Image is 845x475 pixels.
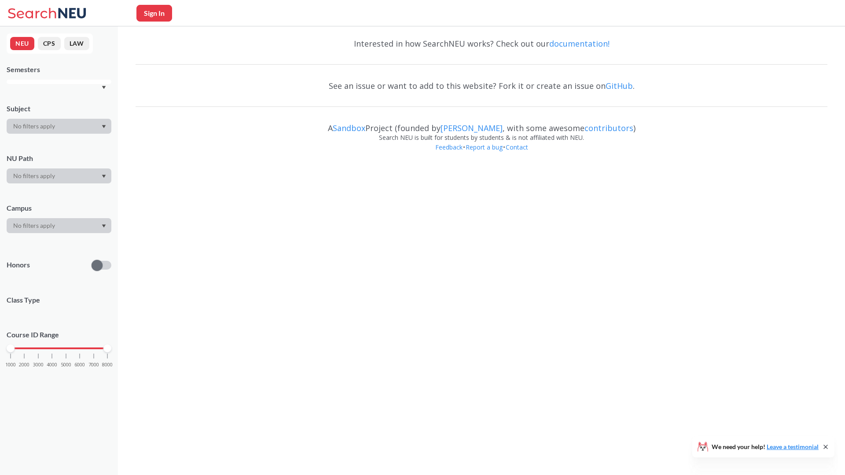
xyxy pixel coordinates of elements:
[136,142,827,165] div: • •
[7,295,111,305] span: Class Type
[712,444,819,450] span: We need your help!
[102,224,106,228] svg: Dropdown arrow
[606,80,633,91] a: GitHub
[7,153,111,163] div: NU Path
[136,73,827,99] div: See an issue or want to add to this website? Fork it or create an issue on .
[7,168,111,183] div: Dropdown arrow
[767,443,819,450] a: Leave a testimonial
[505,143,529,151] a: Contact
[333,123,365,133] a: Sandbox
[7,218,111,233] div: Dropdown arrow
[64,37,89,50] button: LAW
[102,175,106,178] svg: Dropdown arrow
[7,260,30,270] p: Honors
[102,86,106,89] svg: Dropdown arrow
[7,119,111,134] div: Dropdown arrow
[441,123,503,133] a: [PERSON_NAME]
[47,362,57,367] span: 4000
[136,115,827,133] div: A Project (founded by , with some awesome )
[465,143,503,151] a: Report a bug
[7,65,111,74] div: Semesters
[7,203,111,213] div: Campus
[5,362,16,367] span: 1000
[38,37,61,50] button: CPS
[74,362,85,367] span: 6000
[10,37,34,50] button: NEU
[136,5,172,22] button: Sign In
[102,362,113,367] span: 8000
[102,125,106,128] svg: Dropdown arrow
[33,362,44,367] span: 3000
[584,123,633,133] a: contributors
[549,38,610,49] a: documentation!
[136,31,827,56] div: Interested in how SearchNEU works? Check out our
[19,362,29,367] span: 2000
[7,330,111,340] p: Course ID Range
[61,362,71,367] span: 5000
[136,133,827,142] div: Search NEU is built for students by students & is not affiliated with NEU.
[7,104,111,113] div: Subject
[435,143,463,151] a: Feedback
[88,362,99,367] span: 7000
